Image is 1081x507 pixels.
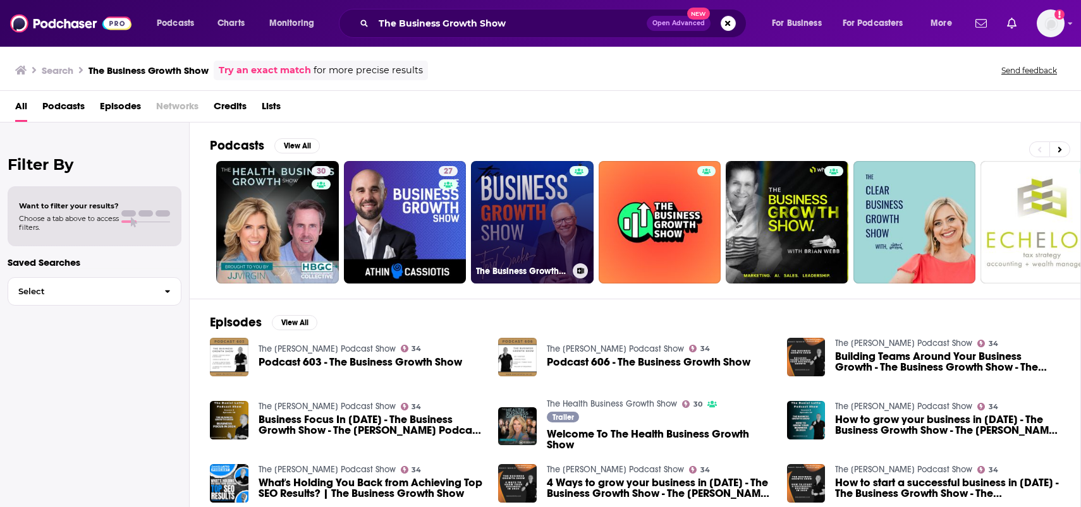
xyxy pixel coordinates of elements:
[262,96,281,122] a: Lists
[835,401,972,412] a: The Daniel Latto Podcast Show
[689,345,710,352] a: 34
[835,338,972,349] a: The Daniel Latto Podcast Show
[547,477,772,499] a: 4 Ways to grow your business in 2024 - The Business Growth Show - The Daniel Latto Podcast Show -...
[989,404,998,410] span: 34
[157,15,194,32] span: Podcasts
[700,346,710,352] span: 34
[314,63,423,78] span: for more precise results
[787,464,826,503] img: How to start a successful business in 2024 - The Business Growth Show - The Daniel Latto Podcast ...
[553,414,574,421] span: Trailer
[412,346,421,352] span: 34
[19,214,119,232] span: Choose a tab above to access filters.
[19,201,119,210] span: Want to filter your results?
[412,404,421,410] span: 34
[682,400,702,408] a: 30
[647,16,711,31] button: Open AdvancedNew
[259,464,396,475] a: The Daniel Latto Podcast Show
[977,403,998,410] a: 34
[8,155,181,174] h2: Filter By
[210,401,248,439] img: Business Focus In 2024 - The Business Growth Show - The Daniel Latto Podcast Show - Season 9 Epis...
[210,314,317,330] a: EpisodesView All
[998,65,1061,76] button: Send feedback
[835,464,972,475] a: The Daniel Latto Podcast Show
[989,467,998,473] span: 34
[8,277,181,306] button: Select
[259,477,484,499] a: What's Holding You Back from Achieving Top SEO Results? | The Business Growth Show
[15,96,27,122] span: All
[210,338,248,376] a: Podcast 603 - The Business Growth Show
[843,15,903,32] span: For Podcasters
[1002,13,1022,34] a: Show notifications dropdown
[547,477,772,499] span: 4 Ways to grow your business in [DATE] - The Business Growth Show - The [PERSON_NAME] Podcast Sho...
[214,96,247,122] a: Credits
[439,166,458,176] a: 27
[42,64,73,76] h3: Search
[835,414,1060,436] span: How to grow your business in [DATE] - The Business Growth Show - The [PERSON_NAME] Podcast Show -...
[259,401,396,412] a: The Daniel Latto Podcast Show
[1054,9,1065,20] svg: Add a profile image
[1037,9,1065,37] span: Logged in as saraatspark
[693,402,702,407] span: 30
[498,464,537,503] img: 4 Ways to grow your business in 2024 - The Business Growth Show - The Daniel Latto Podcast Show -...
[8,256,181,268] p: Saved Searches
[547,464,684,475] a: The Daniel Latto Podcast Show
[269,15,314,32] span: Monitoring
[787,401,826,439] img: How to grow your business in 2024 - The Business Growth Show - The Daniel Latto Podcast Show - Se...
[835,351,1060,373] span: Building Teams Around Your Business Growth - The Business Growth Show - The [PERSON_NAME] Podcast...
[374,13,647,33] input: Search podcasts, credits, & more...
[148,13,211,33] button: open menu
[834,13,922,33] button: open menu
[401,345,422,352] a: 34
[209,13,252,33] a: Charts
[412,467,421,473] span: 34
[547,357,750,367] span: Podcast 606 - The Business Growth Show
[931,15,952,32] span: More
[100,96,141,122] a: Episodes
[977,340,998,347] a: 34
[217,15,245,32] span: Charts
[476,266,568,277] h3: The Business Growth Show
[547,429,772,450] a: Welcome To The Health Business Growth Show
[835,351,1060,373] a: Building Teams Around Your Business Growth - The Business Growth Show - The Daniel Latto Podcast ...
[259,357,462,367] a: Podcast 603 - The Business Growth Show
[89,64,209,76] h3: The Business Growth Show
[970,13,992,34] a: Show notifications dropdown
[444,165,453,178] span: 27
[210,138,320,153] a: PodcastsView All
[272,315,317,330] button: View All
[498,407,537,446] a: Welcome To The Health Business Growth Show
[401,403,422,410] a: 34
[10,11,131,35] img: Podchaser - Follow, Share and Rate Podcasts
[687,8,710,20] span: New
[498,338,537,376] img: Podcast 606 - The Business Growth Show
[787,338,826,376] img: Building Teams Around Your Business Growth - The Business Growth Show - The Daniel Latto Podcast ...
[763,13,838,33] button: open menu
[274,138,320,153] button: View All
[312,166,331,176] a: 30
[210,138,264,153] h2: Podcasts
[772,15,822,32] span: For Business
[210,464,248,503] img: What's Holding You Back from Achieving Top SEO Results? | The Business Growth Show
[471,161,594,283] a: The Business Growth Show
[344,161,467,283] a: 27
[835,414,1060,436] a: How to grow your business in 2024 - The Business Growth Show - The Daniel Latto Podcast Show - Se...
[260,13,331,33] button: open menu
[42,96,85,122] span: Podcasts
[922,13,968,33] button: open menu
[216,161,339,283] a: 30
[259,414,484,436] span: Business Focus In [DATE] - The Business Growth Show - The [PERSON_NAME] Podcast Show - Season 9 E...
[210,314,262,330] h2: Episodes
[689,466,710,474] a: 34
[156,96,198,122] span: Networks
[989,341,998,347] span: 34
